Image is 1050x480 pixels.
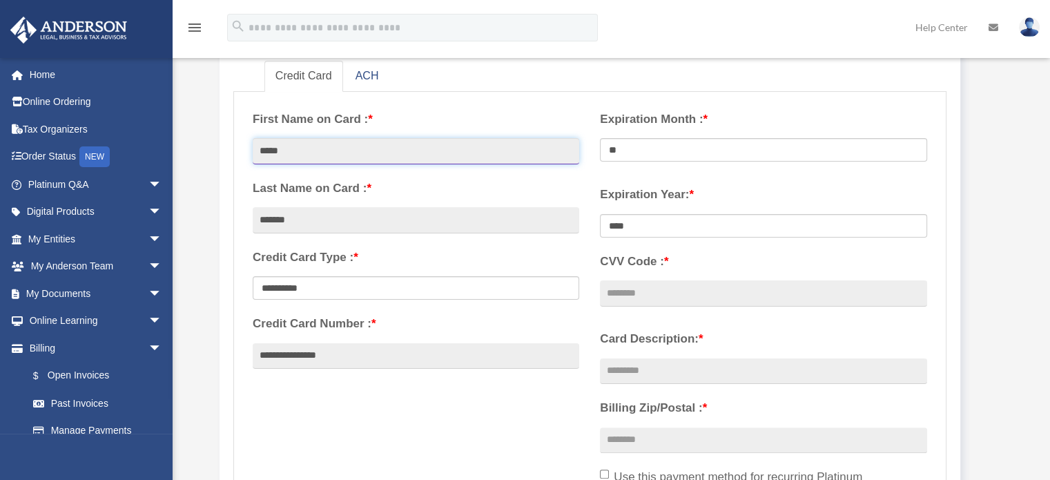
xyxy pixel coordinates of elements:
a: Billingarrow_drop_down [10,334,183,362]
a: $Open Invoices [19,362,183,390]
span: arrow_drop_down [148,253,176,281]
a: Credit Card [264,61,343,92]
input: Use this payment method for recurring Platinum Subscriptions on my account. [600,470,609,479]
a: Online Ordering [10,88,183,116]
i: menu [186,19,203,36]
div: NEW [79,146,110,167]
label: Expiration Month : [600,109,926,130]
a: Past Invoices [19,390,183,417]
a: Order StatusNEW [10,143,183,171]
span: arrow_drop_down [148,280,176,308]
a: Manage Payments [19,417,176,445]
a: menu [186,24,203,36]
label: Last Name on Card : [253,178,579,199]
a: My Anderson Teamarrow_drop_down [10,253,183,280]
label: Credit Card Type : [253,247,579,268]
span: arrow_drop_down [148,225,176,253]
a: Digital Productsarrow_drop_down [10,198,183,226]
a: Home [10,61,183,88]
img: User Pic [1019,17,1040,37]
label: Expiration Year: [600,184,926,205]
a: ACH [344,61,390,92]
a: Tax Organizers [10,115,183,143]
label: Credit Card Number : [253,314,579,334]
span: arrow_drop_down [148,334,176,363]
a: Online Learningarrow_drop_down [10,307,183,335]
span: $ [41,367,48,385]
label: CVV Code : [600,251,926,272]
label: Billing Zip/Postal : [600,398,926,419]
a: My Entitiesarrow_drop_down [10,225,183,253]
img: Anderson Advisors Platinum Portal [6,17,131,44]
span: arrow_drop_down [148,307,176,336]
label: Card Description: [600,329,926,349]
span: arrow_drop_down [148,198,176,227]
a: Platinum Q&Aarrow_drop_down [10,171,183,198]
i: search [231,19,246,34]
span: arrow_drop_down [148,171,176,199]
label: First Name on Card : [253,109,579,130]
a: My Documentsarrow_drop_down [10,280,183,307]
